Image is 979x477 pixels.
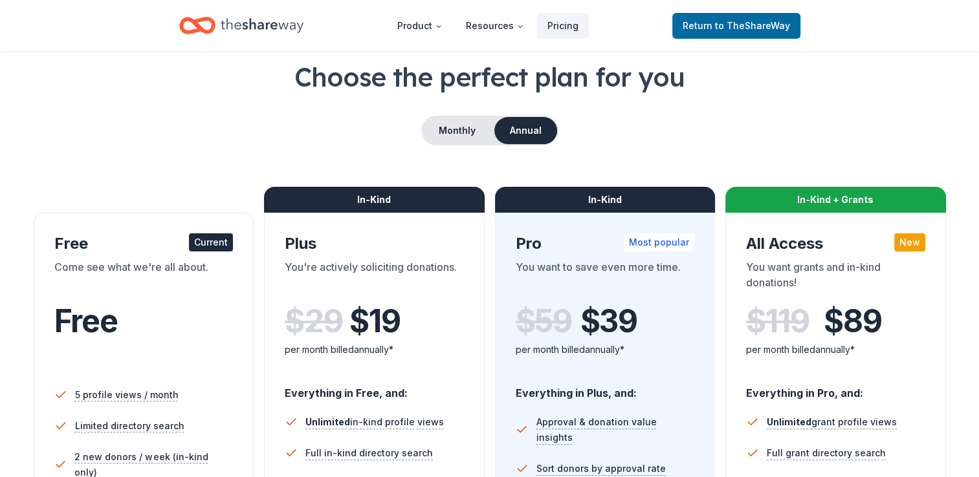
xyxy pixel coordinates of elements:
[387,13,453,39] button: Product
[746,259,925,295] div: You want grants and in-kind donations!
[715,20,790,31] span: to TheShareWay
[349,303,400,339] span: $ 19
[494,117,557,144] button: Annual
[683,18,790,34] span: Return
[746,374,925,401] div: Everything in Pro, and:
[767,416,811,427] span: Unlimited
[516,374,695,401] div: Everything in Plus, and:
[516,259,695,295] div: You want to save even more time.
[387,10,589,41] nav: Main
[305,445,433,461] span: Full in-kind directory search
[31,59,948,95] h1: Choose the perfect plan for you
[285,374,464,401] div: Everything in Free, and:
[54,302,118,340] span: Free
[746,233,925,254] div: All Access
[54,259,234,295] div: Come see what we're all about.
[75,387,179,403] span: 5 profile views / month
[179,10,303,41] a: Home
[456,13,534,39] button: Resources
[580,303,637,339] span: $ 39
[672,13,800,39] a: Returnto TheShareWay
[536,414,694,445] span: Approval & donation value insights
[537,13,589,39] a: Pricing
[75,418,184,434] span: Limited directory search
[423,117,492,144] button: Monthly
[305,416,350,427] span: Unlimited
[189,233,233,251] div: Current
[536,461,666,476] span: Sort donors by approval rate
[894,233,925,251] div: New
[725,187,946,213] div: In-Kind + Grants
[767,445,886,461] span: Full grant directory search
[746,342,925,357] div: per month billed annually*
[264,187,485,213] div: In-Kind
[516,233,695,254] div: Pro
[495,187,716,213] div: In-Kind
[285,342,464,357] div: per month billed annually*
[285,233,464,254] div: Plus
[285,259,464,295] div: You're actively soliciting donations.
[305,416,444,427] span: in-kind profile views
[824,303,881,339] span: $ 89
[54,233,234,254] div: Free
[767,416,897,427] span: grant profile views
[516,342,695,357] div: per month billed annually*
[624,233,694,251] div: Most popular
